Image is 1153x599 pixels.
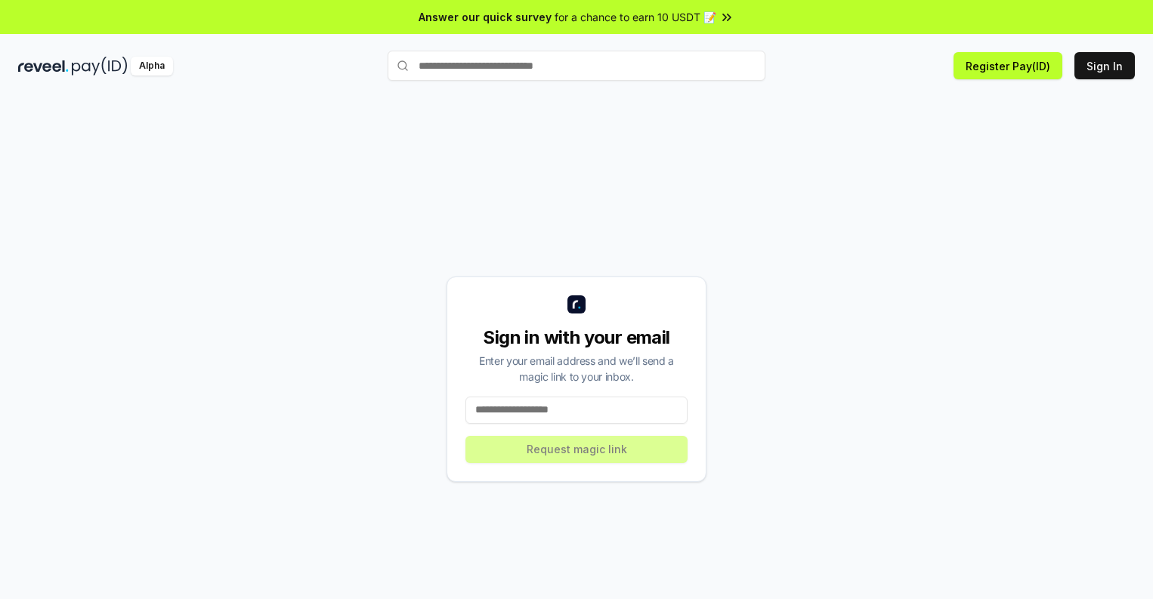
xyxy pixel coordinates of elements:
div: Enter your email address and we’ll send a magic link to your inbox. [465,353,688,384]
button: Sign In [1074,52,1135,79]
button: Register Pay(ID) [954,52,1062,79]
span: Answer our quick survey [419,9,552,25]
img: reveel_dark [18,57,69,76]
div: Sign in with your email [465,326,688,350]
div: Alpha [131,57,173,76]
img: pay_id [72,57,128,76]
img: logo_small [567,295,586,313]
span: for a chance to earn 10 USDT 📝 [555,9,716,25]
